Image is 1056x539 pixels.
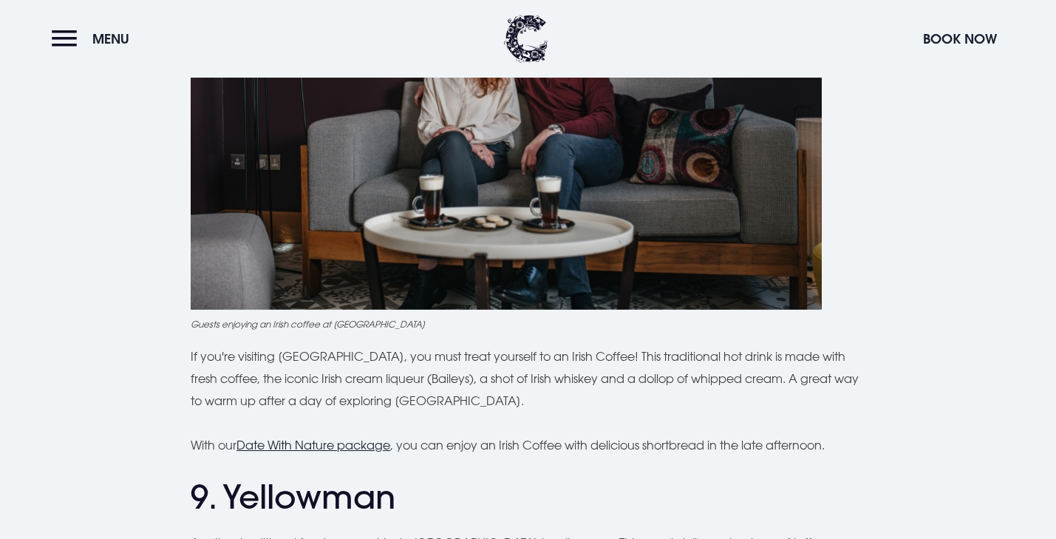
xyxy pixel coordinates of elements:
[191,478,865,517] h2: 9. Yellowman
[916,23,1004,55] button: Book Now
[191,434,865,456] p: With our , you can enjoy an Irish Coffee with delicious shortbread in the late afternoon.
[92,30,129,47] span: Menu
[236,438,390,452] a: Date With Nature package
[504,15,548,63] img: Clandeboye Lodge
[191,317,865,330] figcaption: Guests enjoying an Irish coffee at [GEOGRAPHIC_DATA]
[52,23,137,55] button: Menu
[191,345,865,413] p: If you're visiting [GEOGRAPHIC_DATA], you must treat yourself to an Irish Coffee! This traditiona...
